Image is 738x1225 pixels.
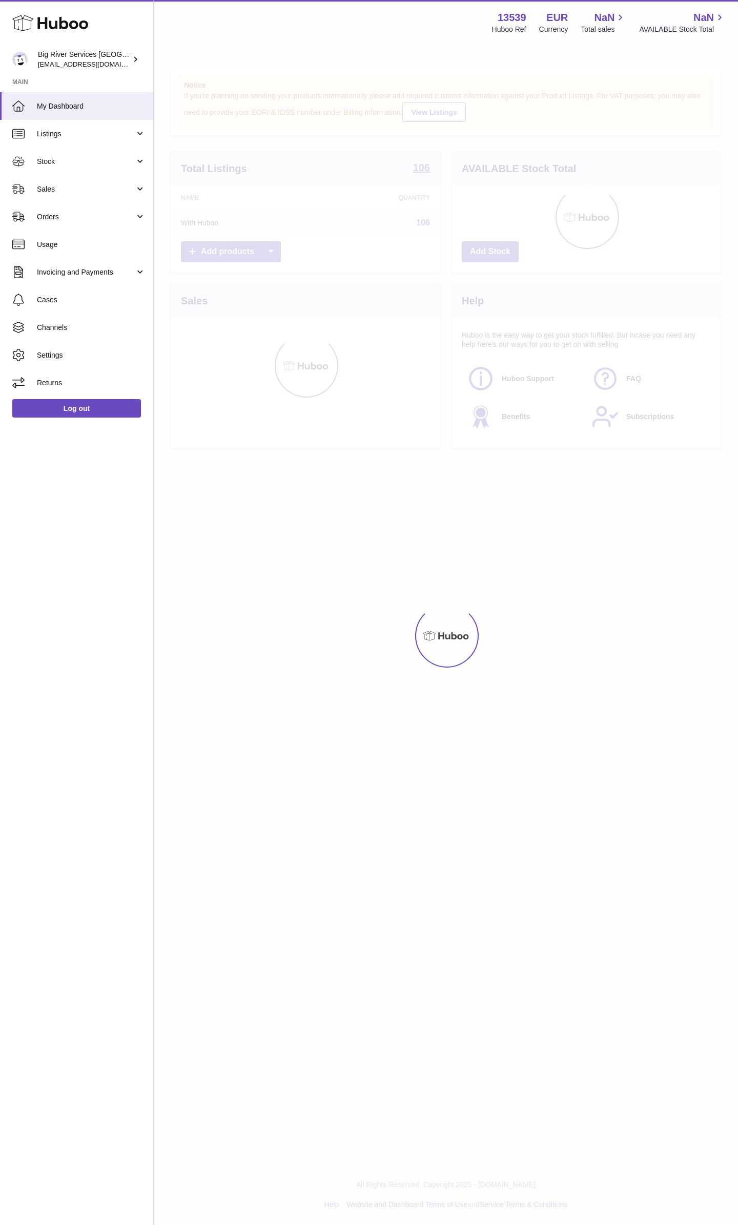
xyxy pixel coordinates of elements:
[539,25,568,34] div: Currency
[37,129,135,139] span: Listings
[37,101,146,111] span: My Dashboard
[546,11,568,25] strong: EUR
[38,50,130,69] div: Big River Services [GEOGRAPHIC_DATA]
[37,240,146,250] span: Usage
[639,25,726,34] span: AVAILABLE Stock Total
[37,267,135,277] span: Invoicing and Payments
[37,184,135,194] span: Sales
[37,157,135,167] span: Stock
[581,11,626,34] a: NaN Total sales
[693,11,714,25] span: NaN
[37,350,146,360] span: Settings
[12,399,141,418] a: Log out
[498,11,526,25] strong: 13539
[37,212,135,222] span: Orders
[581,25,626,34] span: Total sales
[639,11,726,34] a: NaN AVAILABLE Stock Total
[12,52,28,67] img: de-logistics@bigriverintl.com
[492,25,526,34] div: Huboo Ref
[38,60,151,68] span: [EMAIL_ADDRESS][DOMAIN_NAME]
[37,323,146,333] span: Channels
[594,11,614,25] span: NaN
[37,295,146,305] span: Cases
[37,378,146,388] span: Returns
